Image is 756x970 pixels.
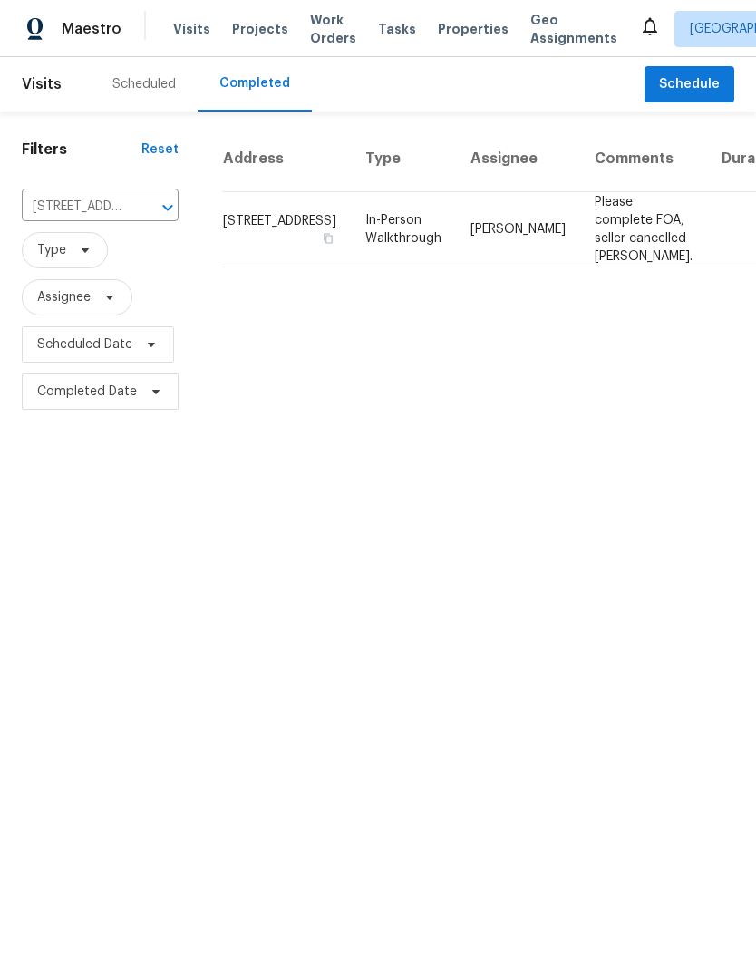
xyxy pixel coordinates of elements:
span: Visits [22,64,62,104]
span: Visits [173,20,210,38]
th: Comments [580,126,707,192]
span: Type [37,241,66,259]
td: [PERSON_NAME] [456,192,580,267]
td: Please complete FOA, seller cancelled [PERSON_NAME]. [580,192,707,267]
div: Reset [141,141,179,159]
span: Properties [438,20,509,38]
input: Search for an address... [22,193,128,221]
th: Address [222,126,351,192]
h1: Filters [22,141,141,159]
span: Geo Assignments [530,11,617,47]
span: Work Orders [310,11,356,47]
span: Tasks [378,23,416,35]
span: Completed Date [37,383,137,401]
button: Open [155,195,180,220]
button: Copy Address [320,230,336,247]
span: Schedule [659,73,720,96]
span: Projects [232,20,288,38]
span: Scheduled Date [37,335,132,354]
td: In-Person Walkthrough [351,192,456,267]
th: Type [351,126,456,192]
span: Assignee [37,288,91,306]
button: Schedule [645,66,734,103]
div: Scheduled [112,75,176,93]
span: Maestro [62,20,121,38]
th: Assignee [456,126,580,192]
div: Completed [219,74,290,92]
